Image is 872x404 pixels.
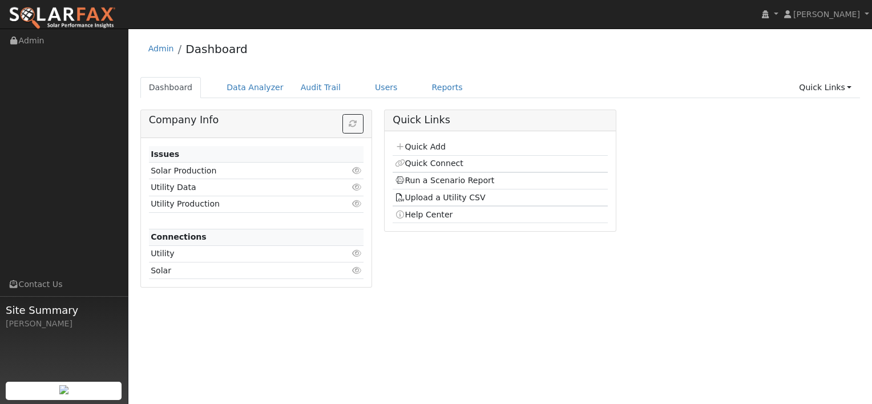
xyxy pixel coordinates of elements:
[149,114,364,126] h5: Company Info
[423,77,471,98] a: Reports
[59,385,68,394] img: retrieve
[292,77,349,98] a: Audit Trail
[352,183,362,191] i: Click to view
[151,232,207,241] strong: Connections
[140,77,201,98] a: Dashboard
[395,210,453,219] a: Help Center
[395,142,446,151] a: Quick Add
[395,193,486,202] a: Upload a Utility CSV
[6,302,122,318] span: Site Summary
[352,249,362,257] i: Click to view
[149,163,329,179] td: Solar Production
[148,44,174,53] a: Admin
[149,245,329,262] td: Utility
[352,167,362,175] i: Click to view
[218,77,292,98] a: Data Analyzer
[149,262,329,279] td: Solar
[395,159,463,168] a: Quick Connect
[366,77,406,98] a: Users
[395,176,495,185] a: Run a Scenario Report
[793,10,860,19] span: [PERSON_NAME]
[149,196,329,212] td: Utility Production
[790,77,860,98] a: Quick Links
[9,6,116,30] img: SolarFax
[352,200,362,208] i: Click to view
[6,318,122,330] div: [PERSON_NAME]
[149,179,329,196] td: Utility Data
[185,42,248,56] a: Dashboard
[393,114,607,126] h5: Quick Links
[352,266,362,274] i: Click to view
[151,150,179,159] strong: Issues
